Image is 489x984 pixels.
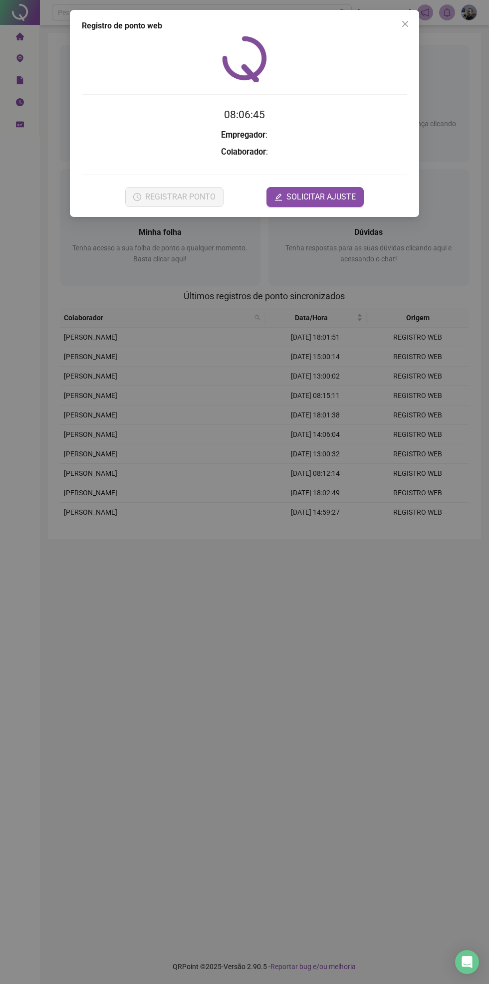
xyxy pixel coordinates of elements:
[125,187,224,207] button: REGISTRAR PONTO
[221,147,266,157] strong: Colaborador
[82,20,407,32] div: Registro de ponto web
[82,146,407,159] h3: :
[222,130,266,140] strong: Empregador
[222,36,267,82] img: QRPoint
[455,950,479,974] div: Open Intercom Messenger
[401,20,409,28] span: close
[82,129,407,142] h3: :
[274,193,282,201] span: edit
[397,16,413,32] button: Close
[266,187,364,207] button: editSOLICITAR AJUSTE
[286,191,356,203] span: SOLICITAR AJUSTE
[224,109,265,121] time: 08:06:45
